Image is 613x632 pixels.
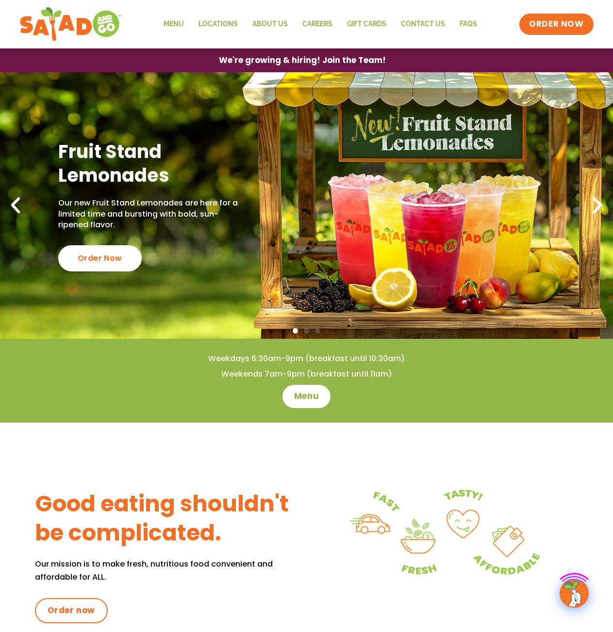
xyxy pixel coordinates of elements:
h2: Fruit Stand Lemonades [58,140,241,188]
a: Menu [156,13,191,35]
p: Our mission is to make fresh, nutritious food convenient and affordable for ALL. [35,557,307,584]
span: Menu [294,391,319,402]
h4: Weekends 7am-9pm (breakfast until 11am) [19,369,594,379]
div: Previous slide [5,195,26,216]
div: Next slide [587,195,608,216]
div: Order Now [58,245,142,271]
span: Go to slide 2 [304,328,309,333]
span: Go to slide 3 [315,328,320,333]
img: new-SAG-logo-768×292 [19,5,122,44]
a: Careers [295,13,340,35]
a: Menu [282,385,331,408]
h3: Good eating shouldn't be complicated. [35,490,307,548]
a: GIFT CARDS [340,13,394,35]
a: Contact Us [394,13,452,35]
span: We're growing & hiring! Join the Team! [219,56,386,64]
a: FAQs [452,13,484,35]
a: We're growing & hiring! Join the Team! [204,49,400,72]
span: ORDER NOW [529,18,583,30]
span: Go to slide 1 [293,328,298,333]
span: Order now [48,605,95,616]
a: Locations [191,13,245,35]
nav: Menu [156,13,484,35]
h4: Weekdays 6:30am-9pm (breakfast until 10:30am) [19,353,594,364]
a: Order now [35,598,108,623]
p: Our new Fruit Stand Lemonades are here for a limited time and bursting with bold, sun-ripened fla... [58,198,241,230]
a: ORDER NOW [519,14,593,35]
a: About Us [245,13,295,35]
